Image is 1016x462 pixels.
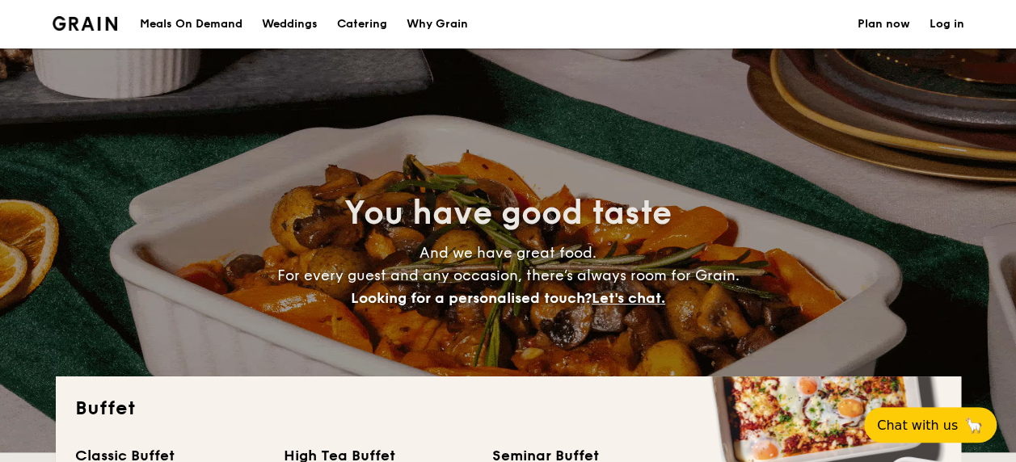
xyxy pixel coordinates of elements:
[864,407,997,443] button: Chat with us🦙
[351,289,592,307] span: Looking for a personalised touch?
[75,396,942,422] h2: Buffet
[53,16,118,31] img: Grain
[277,244,740,307] span: And we have great food. For every guest and any occasion, there’s always room for Grain.
[344,194,672,233] span: You have good taste
[53,16,118,31] a: Logotype
[592,289,665,307] span: Let's chat.
[964,416,984,435] span: 🦙
[877,418,958,433] span: Chat with us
